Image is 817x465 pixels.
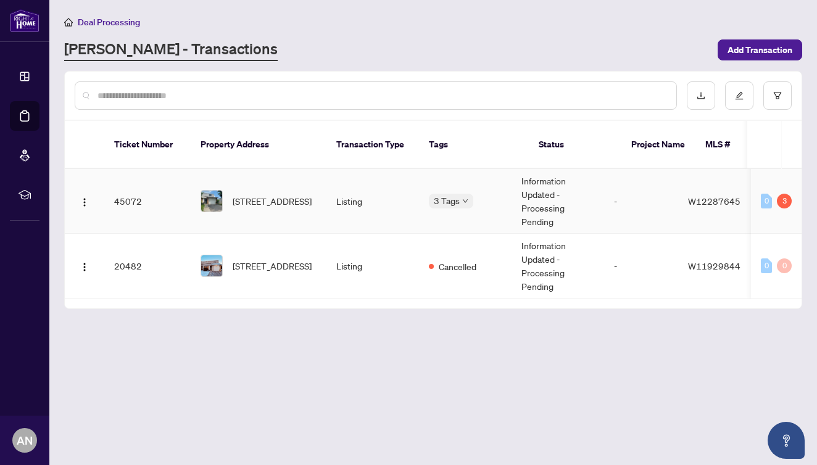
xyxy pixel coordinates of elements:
[763,81,792,110] button: filter
[233,194,312,208] span: [STREET_ADDRESS]
[17,432,33,449] span: AN
[688,260,740,271] span: W11929844
[725,81,753,110] button: edit
[64,18,73,27] span: home
[687,81,715,110] button: download
[512,169,604,234] td: Information Updated - Processing Pending
[604,234,678,298] td: -
[621,121,695,169] th: Project Name
[80,262,89,272] img: Logo
[777,258,792,273] div: 0
[10,9,39,32] img: logo
[768,422,805,459] button: Open asap
[80,197,89,207] img: Logo
[104,121,191,169] th: Ticket Number
[104,234,191,298] td: 20482
[104,169,191,234] td: 45072
[419,121,529,169] th: Tags
[761,258,772,273] div: 0
[604,169,678,234] td: -
[529,121,621,169] th: Status
[697,91,705,100] span: download
[462,198,468,204] span: down
[688,195,740,207] span: W12287645
[78,17,140,28] span: Deal Processing
[439,260,476,273] span: Cancelled
[233,259,312,273] span: [STREET_ADDRESS]
[64,39,278,61] a: [PERSON_NAME] - Transactions
[201,191,222,212] img: thumbnail-img
[75,191,94,211] button: Logo
[326,234,419,298] td: Listing
[695,121,769,169] th: MLS #
[434,194,460,208] span: 3 Tags
[326,121,419,169] th: Transaction Type
[777,194,792,208] div: 3
[728,40,792,60] span: Add Transaction
[718,39,802,60] button: Add Transaction
[761,194,772,208] div: 0
[735,91,744,100] span: edit
[191,121,326,169] th: Property Address
[773,91,782,100] span: filter
[326,169,419,234] td: Listing
[75,256,94,276] button: Logo
[512,234,604,298] td: Information Updated - Processing Pending
[201,255,222,276] img: thumbnail-img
